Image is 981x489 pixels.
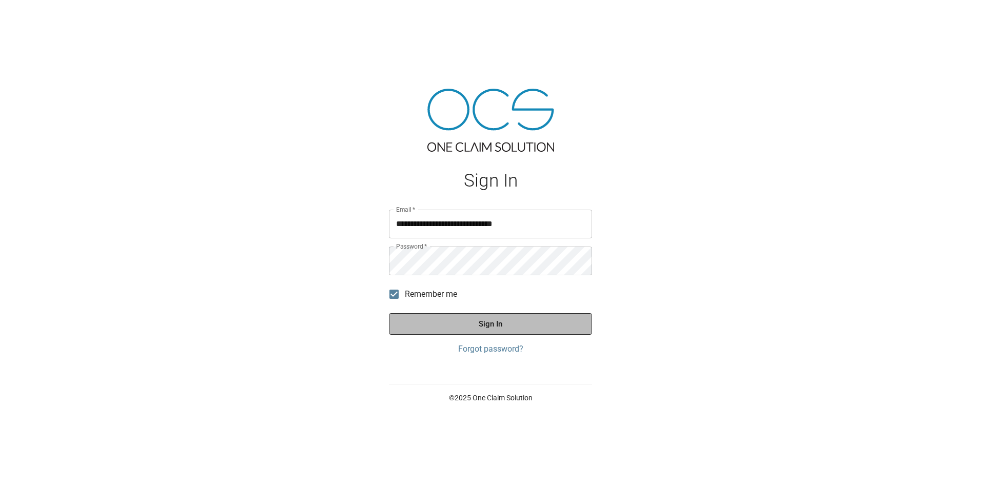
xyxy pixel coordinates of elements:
[389,313,592,335] button: Sign In
[389,170,592,191] h1: Sign In
[389,343,592,355] a: Forgot password?
[396,205,416,214] label: Email
[389,393,592,403] p: © 2025 One Claim Solution
[12,6,53,27] img: ocs-logo-white-transparent.png
[396,242,427,251] label: Password
[405,288,457,300] span: Remember me
[427,89,554,152] img: ocs-logo-tra.png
